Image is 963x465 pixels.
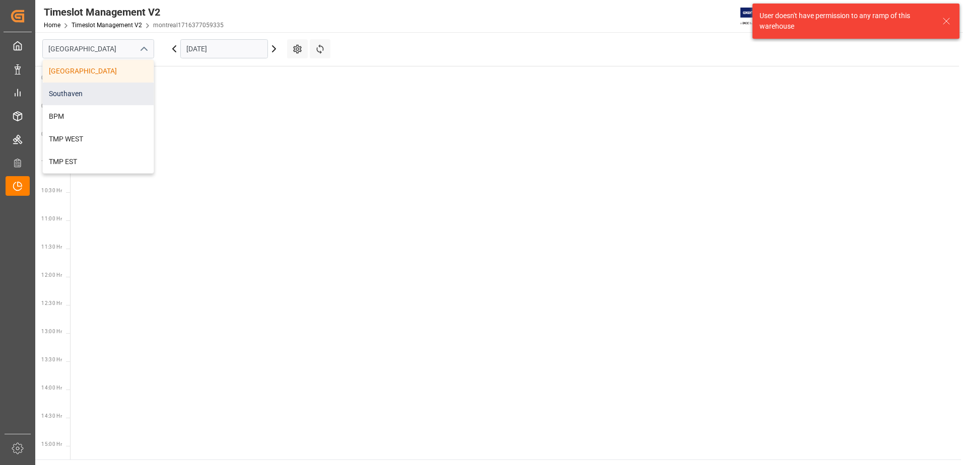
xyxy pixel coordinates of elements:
[44,5,224,20] div: Timeslot Management V2
[43,105,154,128] div: BPM
[41,413,62,419] span: 14:30 Hr
[760,11,933,32] div: User doesn't have permission to any ramp of this warehouse
[72,22,142,29] a: Timeslot Management V2
[43,150,154,173] div: TMP EST
[41,385,62,391] span: 14:00 Hr
[41,216,62,221] span: 11:00 Hr
[41,357,62,362] span: 13:30 Hr
[43,128,154,150] div: TMP WEST
[43,60,154,83] div: [GEOGRAPHIC_DATA]
[180,39,268,58] input: DD.MM.YYYY
[41,244,62,250] span: 11:30 Hr
[41,188,62,193] span: 10:30 Hr
[41,272,62,278] span: 12:00 Hr
[135,41,151,57] button: close menu
[41,160,62,165] span: 10:00 Hr
[740,8,775,25] img: Exertis%20JAM%20-%20Email%20Logo.jpg_1722504956.jpg
[42,39,154,58] input: Type to search/select
[41,300,62,306] span: 12:30 Hr
[43,83,154,105] div: Southaven
[41,75,62,81] span: 08:30 Hr
[41,329,62,334] span: 13:00 Hr
[44,22,60,29] a: Home
[41,131,62,137] span: 09:30 Hr
[41,103,62,109] span: 09:00 Hr
[41,441,62,447] span: 15:00 Hr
